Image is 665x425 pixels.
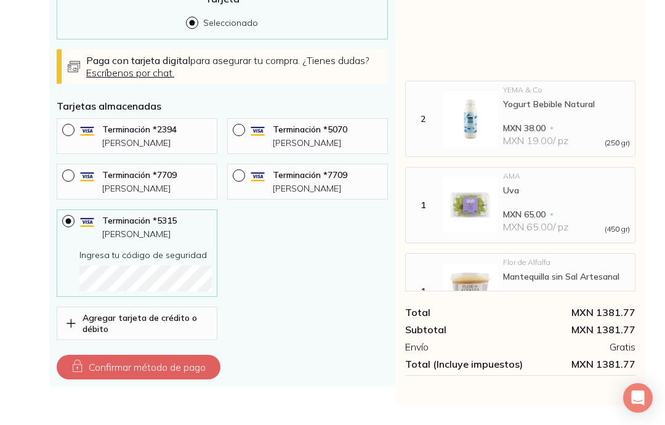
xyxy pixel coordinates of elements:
p: [PERSON_NAME] [102,137,212,148]
div: Total (Incluye impuestos) [405,358,523,370]
p: [PERSON_NAME] [273,183,382,194]
p: [PERSON_NAME] [273,137,382,148]
p: Agregar tarjeta de crédito o débito [83,312,212,334]
div: Mantequilla sin Sal Artesanal [503,271,630,282]
p: Terminación * 5315 [102,215,212,226]
div: Yogurt Bebible Natural [503,99,630,110]
p: [PERSON_NAME] [102,229,212,240]
span: para asegurar tu compra. ¿Tienes dudas? [86,54,369,79]
div: Flor de Alfalfa [503,259,630,266]
div: YEMA & Co [503,86,630,94]
p: Volver a Mi carrito [562,46,635,57]
span: MXN 65.00 / pz [503,221,568,233]
span: MXN 38.00 [503,122,546,134]
span: MXN 1381.77 [523,358,635,370]
span: (450 gr) [605,225,630,233]
p: [PERSON_NAME] [102,183,212,194]
img: Mantequilla sin Sal Artesanal [443,264,498,319]
div: AMA [503,172,630,180]
img: Yogurt Bebible Natural [443,91,498,147]
div: Envío [405,341,520,353]
div: Gratis [520,341,635,353]
div: MXN 1381.77 [520,306,635,318]
div: 2 [408,113,438,124]
div: MXN 1381.77 [520,323,635,336]
span: MXN 65.00 [503,208,546,221]
span: MXN 19.00 / pz [503,134,568,147]
div: Open Intercom Messenger [623,383,653,413]
button: Confirmar método de pago [57,355,220,379]
a: Volver a Mi carrito [550,46,635,57]
p: Terminación * 7709 [102,169,212,180]
p: Tarjetas almacenadas [57,99,388,113]
p: Terminación * 5070 [273,124,382,135]
p: Terminación * 7709 [273,169,382,180]
div: Total [405,306,520,318]
img: Uva [443,177,498,233]
strong: Paga con tarjeta digital [86,54,190,67]
a: Escríbenos por chat. [86,67,174,79]
p: Terminación * 2394 [102,124,212,135]
div: Subtotal [405,323,520,336]
p: Ingresa tu código de seguridad [79,249,212,261]
span: (250 gr) [605,139,630,147]
div: Uva [503,185,630,196]
h3: Tu pedido [405,43,529,59]
span: ( 35 artículos ) [471,46,529,58]
div: 1 [408,200,438,211]
div: 1 [408,286,438,297]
